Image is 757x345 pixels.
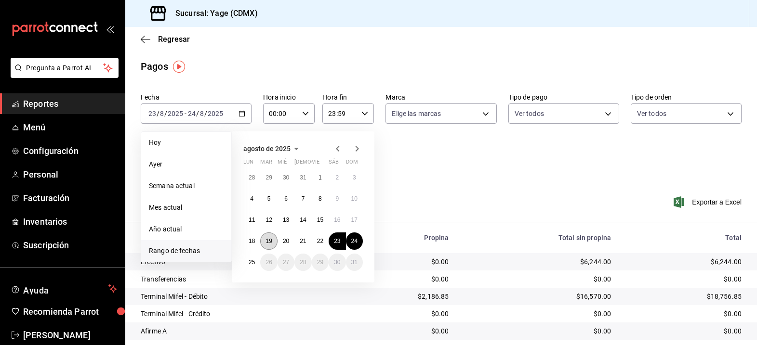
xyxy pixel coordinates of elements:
abbr: 8 de agosto de 2025 [319,195,322,202]
input: ---- [167,110,184,117]
button: 28 de julio de 2025 [243,169,260,186]
span: / [157,110,159,117]
label: Fecha [141,94,252,101]
input: -- [148,110,157,117]
span: - [185,110,186,117]
div: $0.00 [626,326,742,336]
abbr: 5 de agosto de 2025 [267,195,271,202]
label: Tipo de pago [508,94,619,101]
abbr: 6 de agosto de 2025 [284,195,288,202]
button: 22 de agosto de 2025 [312,232,329,250]
abbr: 15 de agosto de 2025 [317,217,323,223]
abbr: sábado [329,159,339,169]
button: 16 de agosto de 2025 [329,211,345,229]
button: 17 de agosto de 2025 [346,211,363,229]
button: 31 de julio de 2025 [294,169,311,186]
div: $0.00 [626,309,742,319]
button: 5 de agosto de 2025 [260,190,277,207]
div: $0.00 [465,326,611,336]
button: 10 de agosto de 2025 [346,190,363,207]
button: Exportar a Excel [676,196,742,208]
div: $0.00 [354,326,449,336]
abbr: 13 de agosto de 2025 [283,217,289,223]
abbr: 7 de agosto de 2025 [302,195,305,202]
button: 9 de agosto de 2025 [329,190,345,207]
button: 11 de agosto de 2025 [243,211,260,229]
img: Tooltip marker [173,61,185,73]
div: Total [626,234,742,242]
div: Pagos [141,59,168,74]
abbr: 18 de agosto de 2025 [249,238,255,244]
input: -- [199,110,204,117]
button: 29 de agosto de 2025 [312,254,329,271]
input: -- [187,110,196,117]
button: 2 de agosto de 2025 [329,169,345,186]
span: Configuración [23,144,117,157]
abbr: 30 de agosto de 2025 [334,259,340,266]
button: 27 de agosto de 2025 [278,254,294,271]
button: 20 de agosto de 2025 [278,232,294,250]
abbr: viernes [312,159,319,169]
label: Marca [385,94,496,101]
div: $0.00 [354,274,449,284]
span: agosto de 2025 [243,145,291,153]
span: Inventarios [23,215,117,228]
abbr: 24 de agosto de 2025 [351,238,358,244]
span: Pregunta a Parrot AI [26,63,104,73]
abbr: 28 de agosto de 2025 [300,259,306,266]
abbr: 11 de agosto de 2025 [249,217,255,223]
abbr: 29 de julio de 2025 [266,174,272,181]
label: Hora fin [322,94,374,101]
span: [PERSON_NAME] [23,329,117,342]
button: 6 de agosto de 2025 [278,190,294,207]
a: Pregunta a Parrot AI [7,70,119,80]
span: Semana actual [149,181,224,191]
span: Facturación [23,192,117,204]
h3: Sucursal: Yage (CDMX) [168,8,258,19]
abbr: 17 de agosto de 2025 [351,217,358,223]
button: agosto de 2025 [243,143,302,154]
abbr: jueves [294,159,351,169]
div: $16,570.00 [465,292,611,301]
span: / [164,110,167,117]
input: ---- [207,110,224,117]
button: 30 de agosto de 2025 [329,254,345,271]
input: -- [159,110,164,117]
button: 25 de agosto de 2025 [243,254,260,271]
div: $0.00 [465,274,611,284]
div: Transferencias [141,274,338,284]
abbr: 1 de agosto de 2025 [319,174,322,181]
span: Reportes [23,97,117,110]
button: 31 de agosto de 2025 [346,254,363,271]
button: 18 de agosto de 2025 [243,232,260,250]
abbr: 16 de agosto de 2025 [334,217,340,223]
div: $18,756.85 [626,292,742,301]
abbr: 26 de agosto de 2025 [266,259,272,266]
abbr: 3 de agosto de 2025 [353,174,356,181]
button: 14 de agosto de 2025 [294,211,311,229]
span: / [204,110,207,117]
button: open_drawer_menu [106,25,114,33]
abbr: 29 de agosto de 2025 [317,259,323,266]
button: 21 de agosto de 2025 [294,232,311,250]
span: Rango de fechas [149,246,224,256]
abbr: 4 de agosto de 2025 [250,195,253,202]
span: Menú [23,121,117,134]
span: Ver todos [637,109,666,118]
abbr: 22 de agosto de 2025 [317,238,323,244]
abbr: 31 de julio de 2025 [300,174,306,181]
button: 26 de agosto de 2025 [260,254,277,271]
span: Regresar [158,35,190,44]
abbr: 19 de agosto de 2025 [266,238,272,244]
button: 23 de agosto de 2025 [329,232,345,250]
span: Suscripción [23,239,117,252]
button: 12 de agosto de 2025 [260,211,277,229]
button: 1 de agosto de 2025 [312,169,329,186]
div: $0.00 [465,309,611,319]
button: 15 de agosto de 2025 [312,211,329,229]
label: Hora inicio [263,94,315,101]
abbr: 2 de agosto de 2025 [335,174,339,181]
span: Recomienda Parrot [23,305,117,318]
abbr: 9 de agosto de 2025 [335,195,339,202]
